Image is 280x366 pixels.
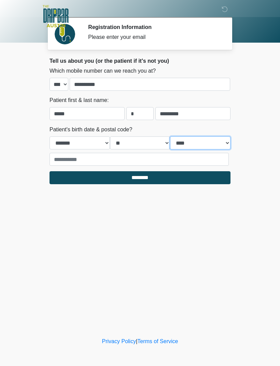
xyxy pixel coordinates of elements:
[102,338,136,344] a: Privacy Policy
[50,96,109,104] label: Patient first & last name:
[136,338,137,344] a: |
[50,126,132,134] label: Patient's birth date & postal code?
[43,5,69,27] img: The DRIPBaR - Austin The Domain Logo
[88,33,220,41] div: Please enter your email
[50,67,156,75] label: Which mobile number can we reach you at?
[50,58,230,64] h2: Tell us about you (or the patient if it's not you)
[137,338,178,344] a: Terms of Service
[55,24,75,44] img: Agent Avatar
